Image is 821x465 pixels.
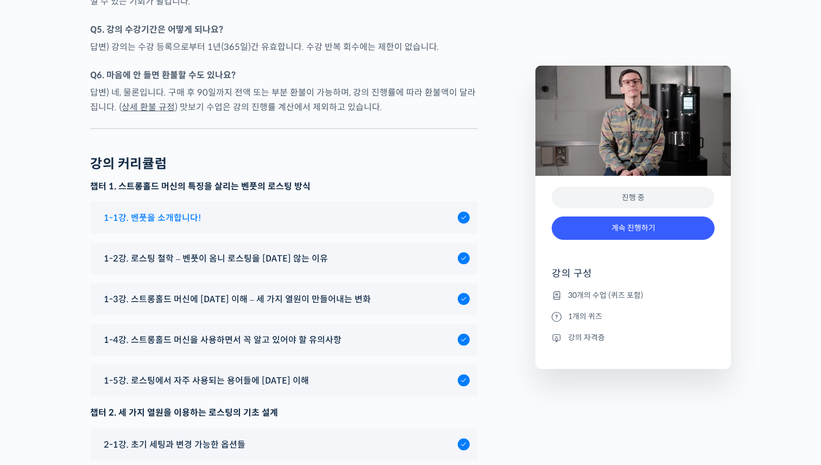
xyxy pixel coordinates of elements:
[90,69,236,81] strong: Q6. 마음에 안 들면 환불할 수도 있나요?
[90,405,478,420] div: 챕터 2. 세 가지 열원을 이용하는 로스팅의 기초 설계
[552,310,715,323] li: 1개의 퀴즈
[168,360,181,369] span: 설정
[98,373,470,388] a: 1-5강. 로스팅에서 자주 사용되는 용어들에 [DATE] 이해
[98,437,470,452] a: 2-1강. 초기 세팅과 변경 가능한 옵션들
[90,181,478,193] h3: 챕터 1. 스트롱홀드 머신의 특징을 살리는 벤풋의 로스팅 방식
[98,251,470,266] a: 1-2강. 로스팅 철학 – 벤풋이 옴니 로스팅을 [DATE] 않는 이유
[90,40,478,54] p: 답변) 강의는 수강 등록으로부터 1년(365일)간 유효합니다. 수강 반복 회수에는 제한이 없습니다.
[104,373,309,388] span: 1-5강. 로스팅에서 자주 사용되는 용어들에 [DATE] 이해
[552,216,715,240] a: 계속 진행하기
[552,289,715,302] li: 30개의 수업 (퀴즈 포함)
[552,331,715,344] li: 강의 자격증
[98,333,470,347] a: 1-4강. 스트롱홀드 머신을 사용하면서 꼭 알고 있어야 할 유의사항
[98,292,470,307] a: 1-3강. 스트롱홀드 머신에 [DATE] 이해 – 세 가지 열원이 만들어내는 변화
[3,344,72,371] a: 홈
[104,437,245,452] span: 2-1강. 초기 세팅과 변경 가능한 옵션들
[140,344,209,371] a: 설정
[90,156,167,172] h2: 강의 커리큘럼
[104,251,328,266] span: 1-2강. 로스팅 철학 – 벤풋이 옴니 로스팅을 [DATE] 않는 이유
[104,211,201,225] span: 1-1강. 벤풋을 소개합니다!
[90,85,478,114] p: 답변) 네, 물론입니다. 구매 후 90일까지 전액 또는 부분 환불이 가능하며, 강의 진행률에 따라 환불액이 달라집니다. ( ) 맛보기 수업은 강의 진행률 계산에서 제외하고 있...
[98,211,470,225] a: 1-1강. 벤풋을 소개합니다!
[72,344,140,371] a: 대화
[34,360,41,369] span: 홈
[90,24,223,35] strong: Q5. 강의 수강기간은 어떻게 되나요?
[99,361,112,370] span: 대화
[122,101,175,113] a: 상세 환불 규정
[104,292,371,307] span: 1-3강. 스트롱홀드 머신에 [DATE] 이해 – 세 가지 열원이 만들어내는 변화
[552,267,715,289] h4: 강의 구성
[552,187,715,209] div: 진행 중
[104,333,342,347] span: 1-4강. 스트롱홀드 머신을 사용하면서 꼭 알고 있어야 할 유의사항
